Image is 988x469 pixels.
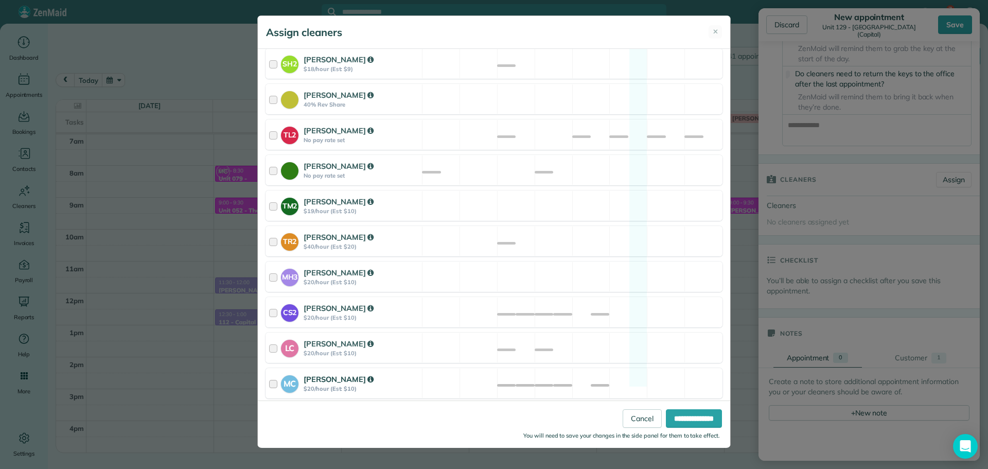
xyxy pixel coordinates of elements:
[304,374,374,384] strong: [PERSON_NAME]
[304,314,419,321] strong: $20/hour (Est: $10)
[713,27,718,37] span: ✕
[304,303,374,313] strong: [PERSON_NAME]
[281,233,298,247] strong: TR2
[281,375,298,390] strong: MC
[953,434,978,459] div: Open Intercom Messenger
[304,136,419,144] strong: No pay rate set
[281,56,298,70] strong: SH2
[304,197,374,206] strong: [PERSON_NAME]
[266,25,342,40] h5: Assign cleaners
[304,339,374,349] strong: [PERSON_NAME]
[281,340,298,355] strong: LC
[304,268,374,277] strong: [PERSON_NAME]
[304,350,419,357] strong: $20/hour (Est: $10)
[304,279,419,286] strong: $20/hour (Est: $10)
[523,432,720,439] small: You will need to save your changes in the side panel for them to take effect.
[304,232,374,242] strong: [PERSON_NAME]
[281,269,298,283] strong: MH3
[304,101,419,108] strong: 40% Rev Share
[623,409,662,428] a: Cancel
[304,55,374,64] strong: [PERSON_NAME]
[304,126,374,135] strong: [PERSON_NAME]
[304,172,419,179] strong: No pay rate set
[304,65,419,73] strong: $18/hour (Est: $9)
[304,90,374,100] strong: [PERSON_NAME]
[304,207,419,215] strong: $19/hour (Est: $10)
[281,127,298,141] strong: TL2
[304,385,419,392] strong: $20/hour (Est: $10)
[281,198,298,212] strong: TM2
[304,243,419,250] strong: $40/hour (Est: $20)
[304,161,374,171] strong: [PERSON_NAME]
[281,304,298,318] strong: CS2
